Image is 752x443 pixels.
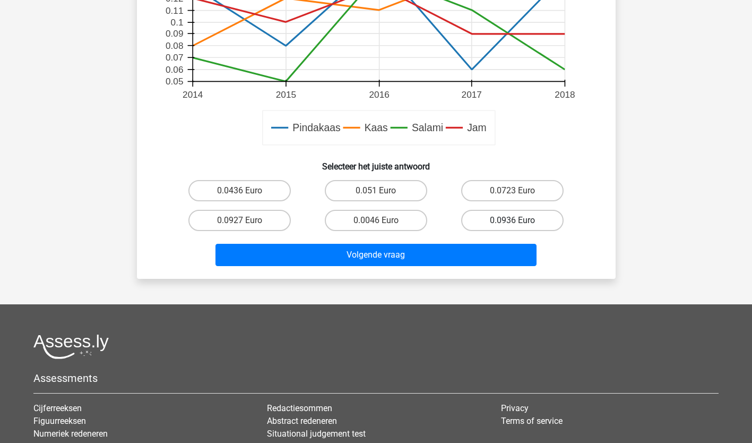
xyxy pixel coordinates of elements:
text: Kaas [364,122,387,134]
a: Redactiesommen [267,403,332,413]
a: Figuurreeksen [33,416,86,426]
a: Situational judgement test [267,429,366,439]
text: 0.07 [166,52,183,63]
text: 2018 [555,89,575,100]
h5: Assessments [33,372,719,385]
a: Numeriek redeneren [33,429,108,439]
text: 0.1 [170,17,183,28]
h6: Selecteer het juiste antwoord [154,153,599,172]
text: 2016 [369,89,389,100]
label: 0.0936 Euro [461,210,564,231]
label: 0.0723 Euro [461,180,564,201]
text: 0.06 [166,64,183,75]
label: 0.0046 Euro [325,210,427,231]
text: 2017 [461,89,481,100]
label: 0.0927 Euro [188,210,291,231]
button: Volgende vraag [215,244,537,266]
a: Terms of service [501,416,563,426]
a: Cijferreeksen [33,403,82,413]
text: 0.08 [166,40,183,51]
a: Abstract redeneren [267,416,337,426]
text: Jam [467,122,487,134]
text: Pindakaas [292,122,340,134]
text: 2015 [275,89,296,100]
label: 0.0436 Euro [188,180,291,201]
label: 0.051 Euro [325,180,427,201]
text: 0.11 [166,5,183,16]
text: 0.05 [166,76,183,87]
text: 0.09 [166,28,183,39]
text: Salami [411,122,443,134]
a: Privacy [501,403,529,413]
text: 2014 [183,89,203,100]
img: Assessly logo [33,334,109,359]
